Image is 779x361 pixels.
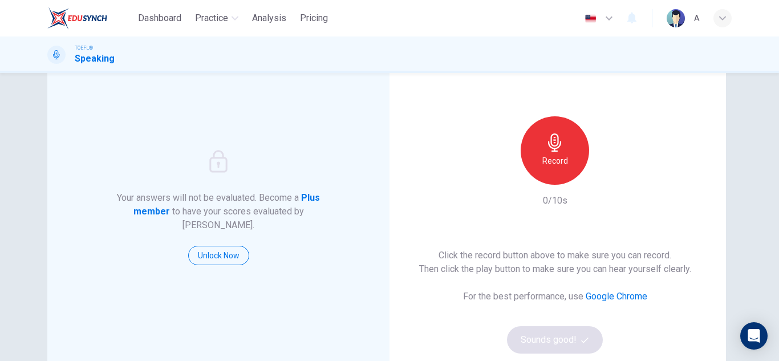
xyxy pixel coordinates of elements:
div: Open Intercom Messenger [740,322,768,350]
button: Dashboard [133,8,186,29]
button: Record [521,116,589,185]
a: EduSynch logo [47,7,133,30]
a: Google Chrome [586,291,647,302]
h6: Your answers will not be evaluated. Become a to have your scores evaluated by [PERSON_NAME]. [116,191,322,232]
h6: For the best performance, use [463,290,647,303]
h1: Speaking [75,52,115,66]
button: Pricing [295,8,332,29]
div: A [694,11,700,25]
button: Unlock Now [188,246,249,265]
span: Analysis [252,11,286,25]
span: Pricing [300,11,328,25]
span: Dashboard [138,11,181,25]
h6: 0/10s [543,194,567,208]
button: Practice [190,8,243,29]
h6: Record [542,154,568,168]
img: EduSynch logo [47,7,107,30]
button: Analysis [248,8,291,29]
h6: Click the record button above to make sure you can record. Then click the play button to make sur... [419,249,691,276]
img: Profile picture [667,9,685,27]
img: en [583,14,598,23]
span: Practice [195,11,228,25]
span: TOEFL® [75,44,93,52]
